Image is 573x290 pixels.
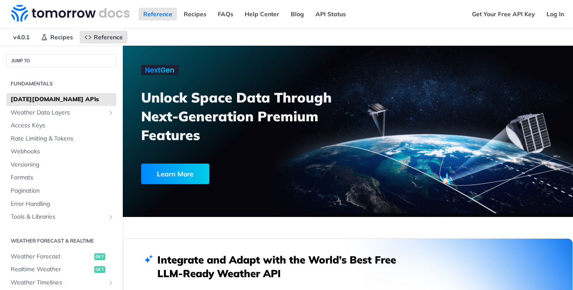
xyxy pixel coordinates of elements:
[6,211,116,223] a: Tools & LibrariesShow subpages for Tools & Libraries
[11,213,105,221] span: Tools & Libraries
[6,132,116,145] a: Rate Limiting & Tokens
[107,214,114,220] button: Show subpages for Tools & Libraries
[6,185,116,197] a: Pagination
[107,279,114,286] button: Show subpages for Weather Timelines
[11,121,114,130] span: Access Keys
[6,171,116,184] a: Formats
[6,93,116,106] a: [DATE][DOMAIN_NAME] APIs
[6,54,116,67] button: JUMP TO
[11,161,114,169] span: Versioning
[80,31,127,44] a: Reference
[11,147,114,156] span: Webhooks
[107,109,114,116] button: Show subpages for Weather Data Layers
[94,33,123,41] span: Reference
[139,8,177,21] a: Reference
[141,88,357,144] h3: Unlock Space Data Through Next-Generation Premium Features
[50,33,73,41] span: Recipes
[6,250,116,263] a: Weather Forecastget
[6,158,116,171] a: Versioning
[157,253,409,280] h2: Integrate and Adapt with the World’s Best Free LLM-Ready Weather API
[213,8,238,21] a: FAQs
[6,106,116,119] a: Weather Data LayersShow subpages for Weather Data Layers
[11,278,105,287] span: Weather Timelines
[141,65,179,75] img: NextGen
[94,266,105,273] span: get
[11,5,130,22] img: Tomorrow.io Weather API Docs
[286,8,309,21] a: Blog
[6,237,116,245] h2: Weather Forecast & realtime
[11,173,114,182] span: Formats
[240,8,284,21] a: Help Center
[11,200,114,208] span: Error Handling
[311,8,350,21] a: API Status
[6,145,116,158] a: Webhooks
[11,252,92,261] span: Weather Forecast
[11,108,105,117] span: Weather Data Layers
[141,164,314,184] a: Learn More
[6,80,116,88] h2: Fundamentals
[94,253,105,260] span: get
[542,8,569,21] a: Log In
[141,164,209,184] div: Learn More
[6,263,116,276] a: Realtime Weatherget
[9,31,34,44] span: v4.0.1
[11,187,114,195] span: Pagination
[6,119,116,132] a: Access Keys
[179,8,211,21] a: Recipes
[6,198,116,211] a: Error Handling
[11,95,114,104] span: [DATE][DOMAIN_NAME] APIs
[11,265,92,274] span: Realtime Weather
[36,31,78,44] a: Recipes
[11,135,114,143] span: Rate Limiting & Tokens
[467,8,540,21] a: Get Your Free API Key
[6,276,116,289] a: Weather TimelinesShow subpages for Weather Timelines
